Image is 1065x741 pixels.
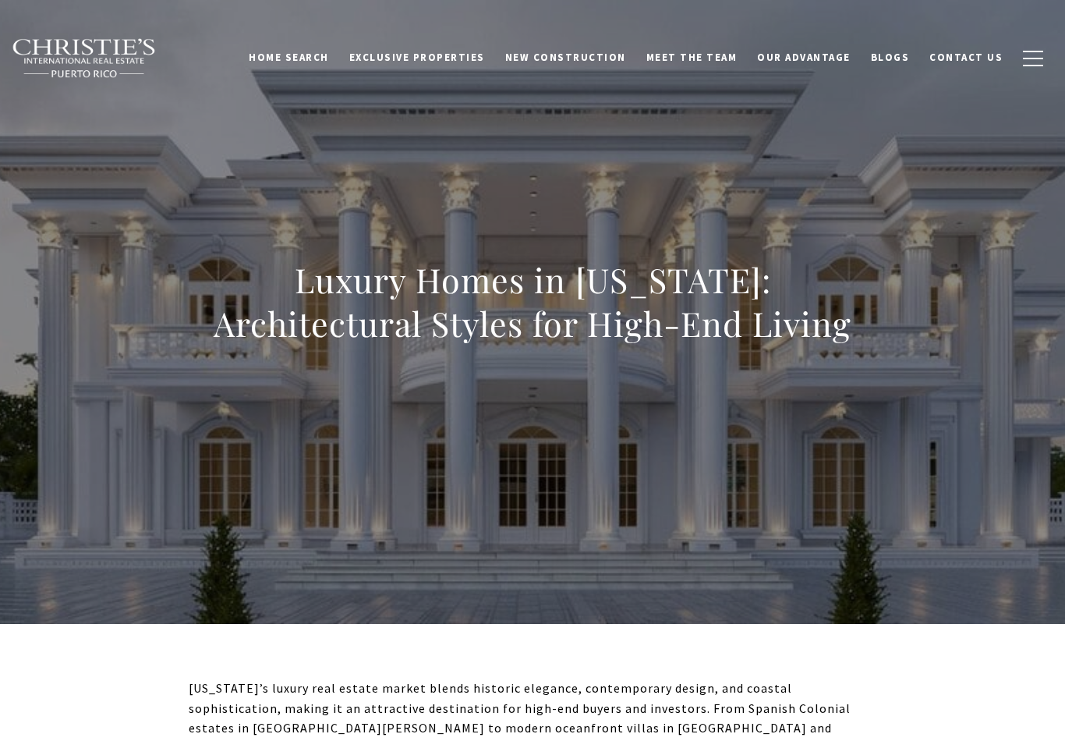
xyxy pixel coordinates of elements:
span: Contact Us [929,51,1003,64]
span: Exclusive Properties [349,51,485,64]
span: Our Advantage [757,51,851,64]
h1: Luxury Homes in [US_STATE]: Architectural Styles for High-End Living [189,258,876,346]
a: Our Advantage [747,43,861,73]
a: Meet the Team [636,43,748,73]
a: Blogs [861,43,920,73]
a: Home Search [239,43,339,73]
a: Exclusive Properties [339,43,495,73]
span: Blogs [871,51,910,64]
span: New Construction [505,51,626,64]
img: Christie's International Real Estate black text logo [12,38,157,79]
a: New Construction [495,43,636,73]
